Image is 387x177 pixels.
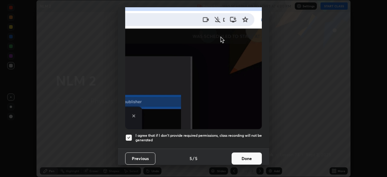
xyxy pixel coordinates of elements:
[193,155,194,162] h4: /
[190,155,192,162] h4: 5
[135,133,262,143] h5: I agree that if I don't provide required permissions, class recording will not be generated
[232,152,262,165] button: Done
[195,155,197,162] h4: 5
[125,152,155,165] button: Previous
